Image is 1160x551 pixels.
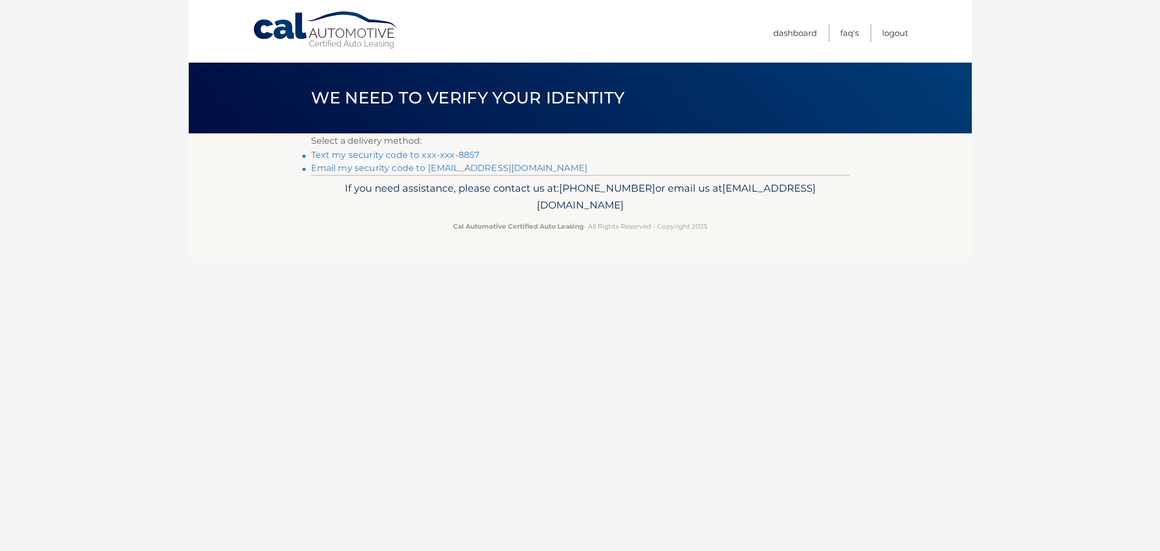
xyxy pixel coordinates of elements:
a: Cal Automotive [252,11,399,50]
a: Logout [882,24,908,42]
a: FAQ's [840,24,859,42]
a: Text my security code to xxx-xxx-8857 [311,150,480,160]
a: Dashboard [773,24,817,42]
span: We need to verify your identity [311,88,625,108]
p: - All Rights Reserved - Copyright 2025 [318,221,842,232]
p: If you need assistance, please contact us at: or email us at [318,180,842,215]
p: Select a delivery method: [311,133,849,149]
strong: Cal Automotive Certified Auto Leasing [453,222,584,230]
a: Email my security code to [EMAIL_ADDRESS][DOMAIN_NAME] [311,163,588,173]
span: [PHONE_NUMBER] [559,182,655,194]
